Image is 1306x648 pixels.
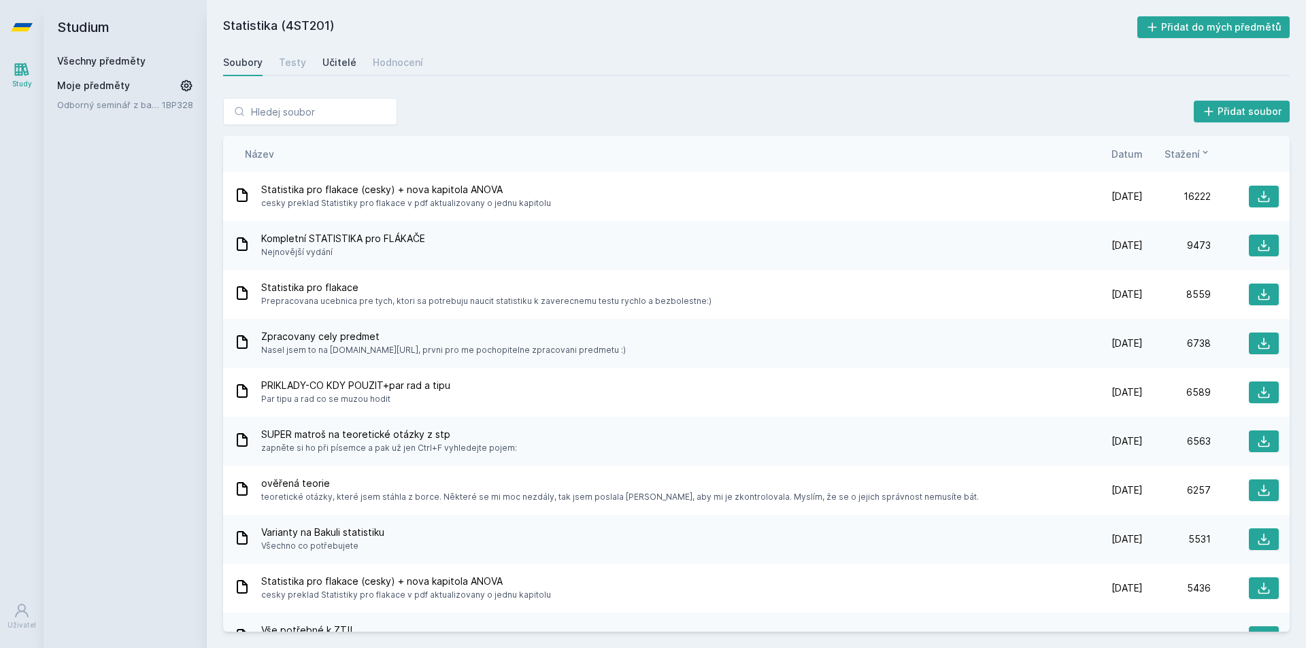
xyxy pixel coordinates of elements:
span: [DATE] [1111,239,1143,252]
a: Všechny předměty [57,55,146,67]
div: 5387 [1143,630,1211,644]
span: Vše potřebné k ZT!! [261,624,478,637]
div: 6589 [1143,386,1211,399]
div: 16222 [1143,190,1211,203]
div: Uživatel [7,620,36,630]
div: Testy [279,56,306,69]
a: Study [3,54,41,96]
span: Nasel jsem to na [DOMAIN_NAME][URL], prvni pro me pochopitelne zpracovani predmetu :) [261,343,626,357]
div: 8559 [1143,288,1211,301]
div: Soubory [223,56,263,69]
span: [DATE] [1111,532,1143,546]
span: Zpracovany cely predmet [261,330,626,343]
span: Všechno co potřebujete [261,539,384,553]
span: Statistika pro flakace (cesky) + nova kapitola ANOVA [261,575,551,588]
button: Přidat soubor [1194,101,1290,122]
span: ověřená teorie [261,477,979,490]
a: Hodnocení [373,49,423,76]
span: 29. 5. 2013 [1092,630,1143,644]
span: PRIKLADY-CO KDY POUZIT+par rad a tipu [261,379,450,392]
span: Stažení [1165,147,1200,161]
span: [DATE] [1111,434,1143,448]
a: 1BP328 [162,99,193,110]
div: 5436 [1143,581,1211,595]
a: Uživatel [3,596,41,637]
span: teoretické otázky, které jsem stáhla z borce. Některé se mi moc nezdály, tak jsem poslala [PERSON... [261,490,979,504]
span: Statistika pro flakace [261,281,711,294]
span: Par tipu a rad co se muzou hodit [261,392,450,406]
button: Název [245,147,274,161]
span: cesky preklad Statistiky pro flakace v pdf aktualizovany o jednu kapitolu [261,197,551,210]
div: Učitelé [322,56,356,69]
a: Odborný seminář z bankovnictví - Stavební spoření [57,98,162,112]
span: [DATE] [1111,190,1143,203]
a: Učitelé [322,49,356,76]
div: Study [12,79,32,89]
span: [DATE] [1111,288,1143,301]
span: cesky preklad Statistiky pro flakace v pdf aktualizovany o jednu kapitolu [261,588,551,602]
span: [DATE] [1111,581,1143,595]
button: Stažení [1165,147,1211,161]
div: 5531 [1143,532,1211,546]
a: Soubory [223,49,263,76]
div: 6257 [1143,483,1211,497]
div: 6738 [1143,337,1211,350]
div: Hodnocení [373,56,423,69]
button: Datum [1111,147,1143,161]
span: [DATE] [1111,483,1143,497]
span: Prepracovana ucebnica pre tych, ktori sa potrebuju naucit statistiku k zaverecnemu testu rychlo a... [261,294,711,308]
span: SUPER matroš na teoretické otázky z stp [261,428,517,441]
span: Kompletní STATISTIKA pro FLÁKAČE [261,232,425,245]
input: Hledej soubor [223,98,397,125]
button: Přidat do mých předmětů [1137,16,1290,38]
span: zapněte si ho při písemce a pak už jen Ctrl+F vyhledejte pojem: [261,441,517,455]
span: Statistika pro flakace (cesky) + nova kapitola ANOVA [261,183,551,197]
span: Moje předměty [57,79,130,92]
a: Testy [279,49,306,76]
span: [DATE] [1111,386,1143,399]
span: Varianty na Bakuli statistiku [261,526,384,539]
div: 6563 [1143,434,1211,448]
h2: Statistika (4ST201) [223,16,1137,38]
div: 9473 [1143,239,1211,252]
span: Nejnovější vydání [261,245,425,259]
span: [DATE] [1111,337,1143,350]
